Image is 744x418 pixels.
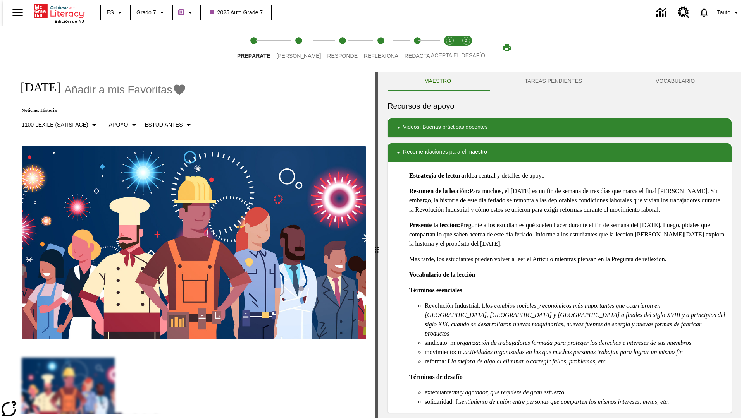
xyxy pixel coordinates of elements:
[327,53,358,59] span: Responde
[409,187,725,214] p: Para muchos, el [DATE] es un fin de semana de tres días que marca el final [PERSON_NAME]. Sin emb...
[378,72,741,418] div: activity
[409,222,460,228] strong: Presente la lección:
[409,171,725,180] p: Idea central y detalles de apoyo
[403,148,487,157] p: Recomendaciones para el maestro
[6,1,29,24] button: Abrir el menú lateral
[431,52,485,58] span: ACEPTA EL DESAFÍO
[12,108,196,113] p: Noticias: Historia
[175,5,198,19] button: Boost El color de la clase es morado/púrpura. Cambiar el color de la clase.
[451,358,607,365] em: la mejora de algo al eliminar o corregir fallos, problemas, etc.
[387,118,732,137] div: Videos: Buenas prácticas docentes
[398,26,436,69] button: Redacta step 5 of 5
[439,26,461,69] button: Acepta el desafío lee step 1 of 2
[210,9,263,17] span: 2025 Auto Grade 7
[652,2,673,23] a: Centro de información
[19,118,102,132] button: Seleccione Lexile, 1100 Lexile (Satisface)
[64,84,172,96] span: Añadir a mis Favoritas
[449,39,451,43] text: 1
[403,123,487,132] p: Videos: Buenas prácticas docentes
[109,121,128,129] p: Apoyo
[22,121,88,129] p: 1100 Lexile (Satisface)
[409,221,725,248] p: Pregunte a los estudiantes qué suelen hacer durante el fin de semana del [DATE]. Luego, pídales q...
[55,19,84,24] span: Edición de NJ
[136,9,156,17] span: Grado 7
[453,389,564,396] em: muy agotador, que requiere de gran esfuerzo
[276,53,321,59] span: [PERSON_NAME]
[107,9,114,17] span: ES
[387,72,488,91] button: Maestro
[425,348,725,357] li: movimiento: m.
[457,339,691,346] em: organización de trabajadores formada para proteger los derechos e intereses de sus miembros
[455,26,477,69] button: Acepta el desafío contesta step 2 of 2
[34,3,84,24] div: Portada
[358,26,405,69] button: Reflexiona step 4 of 5
[425,397,725,406] li: solidaridad: f.
[425,357,725,366] li: reforma: f.
[387,100,732,112] h6: Recursos de apoyo
[694,2,714,22] a: Notificaciones
[488,72,619,91] button: TAREAS PENDIENTES
[409,287,462,293] strong: Términos esenciales
[494,41,519,55] button: Imprimir
[425,301,725,338] li: Revolución Industrial: f.
[717,9,730,17] span: Tauto
[179,7,183,17] span: B
[405,53,430,59] span: Redacta
[425,302,725,337] em: los cambios sociales y económicos más importantes que ocurrieron en [GEOGRAPHIC_DATA], [GEOGRAPHI...
[142,118,196,132] button: Seleccionar estudiante
[237,53,270,59] span: Prepárate
[673,2,694,23] a: Centro de recursos, Se abrirá en una pestaña nueva.
[714,5,744,19] button: Perfil/Configuración
[64,83,186,96] button: Añadir a mis Favoritas - Día del Trabajo
[387,143,732,162] div: Recomendaciones para el maestro
[133,5,170,19] button: Grado: Grado 7, Elige un grado
[364,53,398,59] span: Reflexiona
[231,26,276,69] button: Prepárate step 1 of 5
[619,72,732,91] button: VOCABULARIO
[459,398,669,405] em: sentimiento de unión entre personas que comparten los mismos intereses, metas, etc.
[465,39,467,43] text: 2
[22,146,366,339] img: una pancarta con fondo azul muestra la ilustración de una fila de diferentes hombres y mujeres co...
[270,26,327,69] button: Lee step 2 of 5
[12,80,60,94] h1: [DATE]
[321,26,364,69] button: Responde step 3 of 5
[409,271,475,278] strong: Vocabulario de la lección
[464,349,683,355] em: actividades organizadas en las que muchas personas trabajan para lograr un mismo fin
[409,188,470,194] strong: Resumen de la lección:
[409,373,463,380] strong: Términos de desafío
[145,121,183,129] p: Estudiantes
[409,255,725,264] p: Más tarde, los estudiantes pueden volver a leer el Artículo mientras piensan en la Pregunta de re...
[3,72,375,414] div: reading
[106,118,142,132] button: Tipo de apoyo, Apoyo
[103,5,128,19] button: Lenguaje: ES, Selecciona un idioma
[387,72,732,91] div: Instructional Panel Tabs
[409,172,467,179] strong: Estrategia de lectura:
[375,72,378,418] div: Pulsa la tecla de intro o la barra espaciadora y luego presiona las flechas de derecha e izquierd...
[425,338,725,348] li: sindicato: m.
[425,388,725,397] li: extenuante:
